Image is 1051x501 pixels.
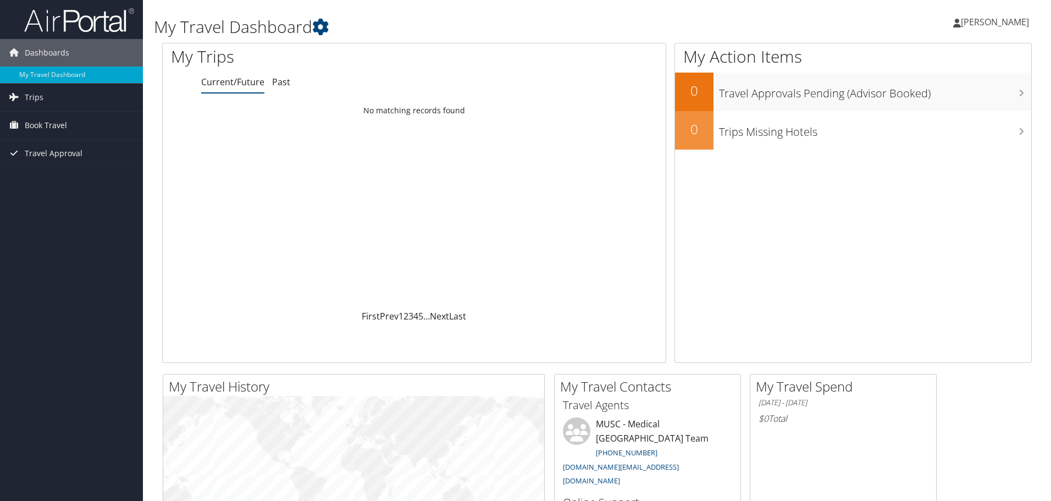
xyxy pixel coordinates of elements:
[418,310,423,322] a: 5
[25,84,43,111] span: Trips
[25,39,69,67] span: Dashboards
[169,377,544,396] h2: My Travel History
[759,398,928,408] h6: [DATE] - [DATE]
[399,310,403,322] a: 1
[675,73,1031,111] a: 0Travel Approvals Pending (Advisor Booked)
[362,310,380,322] a: First
[961,16,1029,28] span: [PERSON_NAME]
[675,45,1031,68] h1: My Action Items
[675,81,713,100] h2: 0
[413,310,418,322] a: 4
[201,76,264,88] a: Current/Future
[25,140,82,167] span: Travel Approval
[24,7,134,33] img: airportal-logo.png
[154,15,745,38] h1: My Travel Dashboard
[163,101,666,120] td: No matching records found
[171,45,448,68] h1: My Trips
[756,377,936,396] h2: My Travel Spend
[596,448,657,458] a: [PHONE_NUMBER]
[675,120,713,139] h2: 0
[403,310,408,322] a: 2
[563,398,732,413] h3: Travel Agents
[557,417,738,491] li: MUSC - Medical [GEOGRAPHIC_DATA] Team
[423,310,430,322] span: …
[953,5,1040,38] a: [PERSON_NAME]
[408,310,413,322] a: 3
[380,310,399,322] a: Prev
[675,111,1031,150] a: 0Trips Missing Hotels
[759,412,928,425] h6: Total
[759,412,768,425] span: $0
[449,310,466,322] a: Last
[25,112,67,139] span: Book Travel
[719,80,1031,101] h3: Travel Approvals Pending (Advisor Booked)
[563,462,679,486] a: [DOMAIN_NAME][EMAIL_ADDRESS][DOMAIN_NAME]
[272,76,290,88] a: Past
[560,377,740,396] h2: My Travel Contacts
[430,310,449,322] a: Next
[719,119,1031,140] h3: Trips Missing Hotels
